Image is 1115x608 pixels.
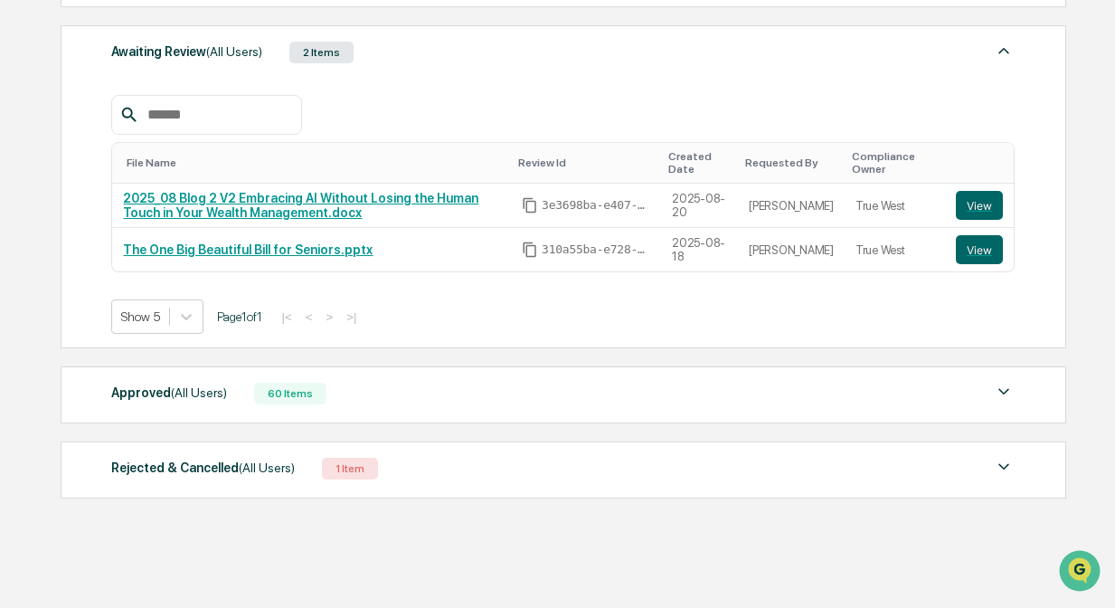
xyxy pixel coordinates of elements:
div: Awaiting Review [111,40,262,63]
td: [PERSON_NAME] [738,184,845,228]
button: View [956,191,1003,220]
div: 🔎 [18,264,33,279]
span: (All Users) [239,461,295,475]
span: Attestations [149,228,224,246]
div: 60 Items [254,383,326,404]
button: Start new chat [307,144,329,166]
td: 2025-08-18 [661,228,738,271]
div: 🖐️ [18,230,33,244]
button: >| [341,309,362,325]
div: Toggle SortBy [668,150,731,176]
span: Pylon [180,307,219,320]
span: Page 1 of 1 [217,309,262,324]
div: 1 Item [322,458,378,480]
span: Preclearance [36,228,117,246]
img: caret [993,40,1015,62]
div: Approved [111,381,227,404]
div: Toggle SortBy [127,157,504,169]
div: Start new chat [61,138,297,157]
span: 310a55ba-e728-4dc5-9bec-31b8be152562 [542,242,650,257]
span: Data Lookup [36,262,114,280]
div: Toggle SortBy [959,157,1006,169]
div: Rejected & Cancelled [111,456,295,480]
td: [PERSON_NAME] [738,228,845,271]
td: 2025-08-20 [661,184,738,228]
a: The One Big Beautiful Bill for Seniors.pptx [123,242,373,257]
input: Clear [47,82,298,101]
span: (All Users) [206,44,262,59]
a: 🖐️Preclearance [11,221,124,253]
td: True West [845,228,945,271]
a: Powered byPylon [128,306,219,320]
div: 2 Items [289,42,354,63]
td: True West [845,184,945,228]
span: Copy Id [522,197,538,214]
a: 🗄️Attestations [124,221,232,253]
img: caret [993,456,1015,478]
div: 🗄️ [131,230,146,244]
img: caret [993,381,1015,403]
button: > [321,309,339,325]
button: < [300,309,318,325]
div: Toggle SortBy [518,157,654,169]
a: 🔎Data Lookup [11,255,121,288]
iframe: Open customer support [1057,548,1106,597]
span: Copy Id [522,242,538,258]
button: |< [276,309,297,325]
span: 3e3698ba-e407-4cf5-8309-20a6598b84d4 [542,198,650,213]
span: (All Users) [171,385,227,400]
img: 1746055101610-c473b297-6a78-478c-a979-82029cc54cd1 [18,138,51,171]
div: Toggle SortBy [852,150,938,176]
div: Toggle SortBy [745,157,837,169]
div: We're available if you need us! [61,157,229,171]
p: How can we help? [18,38,329,67]
button: View [956,235,1003,264]
a: 2025_08 Blog 2 V2 Embracing AI Without Losing the Human Touch in Your Wealth Management.docx [123,191,478,220]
